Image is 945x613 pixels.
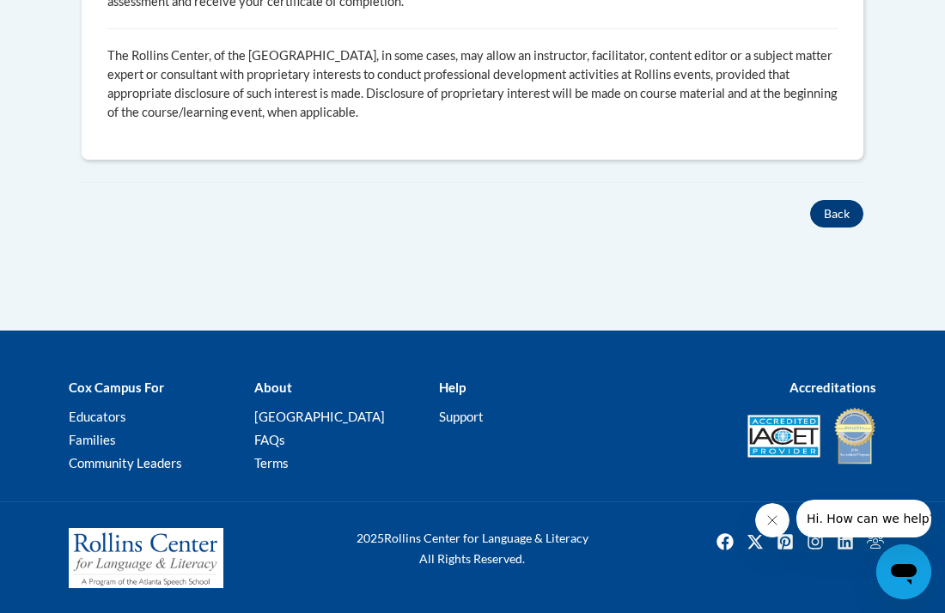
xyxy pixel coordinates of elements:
[771,528,799,555] a: Pinterest
[711,528,739,555] img: Facebook icon
[832,528,859,555] a: Linkedin
[741,528,769,555] img: Twitter icon
[69,379,164,395] b: Cox Campus For
[333,528,611,569] div: Rollins Center for Language & Literacy All Rights Reserved.
[833,406,876,466] img: IDA® Accredited
[747,415,820,458] img: Accredited IACET® Provider
[69,528,223,588] img: Rollins Center for Language & Literacy - A Program of the Atlanta Speech School
[254,379,292,395] b: About
[741,528,769,555] a: Twitter
[755,503,790,537] iframe: Close message
[796,500,931,537] iframe: Message from company
[771,528,799,555] img: Pinterest icon
[832,528,859,555] img: LinkedIn icon
[254,409,385,424] a: [GEOGRAPHIC_DATA]
[711,528,739,555] a: Facebook
[862,528,889,555] img: Facebook group icon
[810,200,863,228] button: Back
[69,409,126,424] a: Educators
[802,528,829,555] img: Instagram icon
[802,528,829,555] a: Instagram
[439,409,484,424] a: Support
[10,12,139,26] span: Hi. How can we help?
[254,432,285,447] a: FAQs
[357,531,384,545] span: 2025
[107,46,838,122] p: The Rollins Center, of the [GEOGRAPHIC_DATA], in some cases, may allow an instructor, facilitator...
[876,544,931,599] iframe: Button to launch messaging window
[862,528,889,555] a: Facebook Group
[439,379,466,395] b: Help
[790,379,876,395] b: Accreditations
[69,455,182,470] a: Community Leaders
[254,455,289,470] a: Terms
[69,432,116,447] a: Families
